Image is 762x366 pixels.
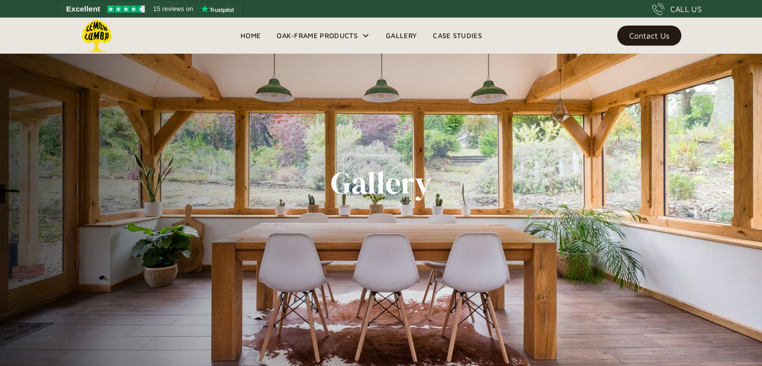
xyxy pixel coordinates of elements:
div: Oak-Frame Products [277,30,358,42]
a: Home [232,28,269,43]
div: Oak-Frame Products [269,18,378,54]
a: CALL US [652,3,702,15]
img: Trustpilot 4.5 stars [107,6,145,13]
div: CALL US [670,3,702,15]
img: Trustpilot logo [201,5,234,13]
span: Excellent [66,3,100,15]
a: Gallery [378,28,425,43]
h1: Gallery [331,165,431,201]
span: 15 reviews on [153,3,193,15]
a: Case Studies [425,28,490,43]
a: Contact Us [617,26,681,46]
div: Contact Us [629,32,669,39]
a: See Lemon Lumba reviews on Trustpilot [60,2,241,16]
